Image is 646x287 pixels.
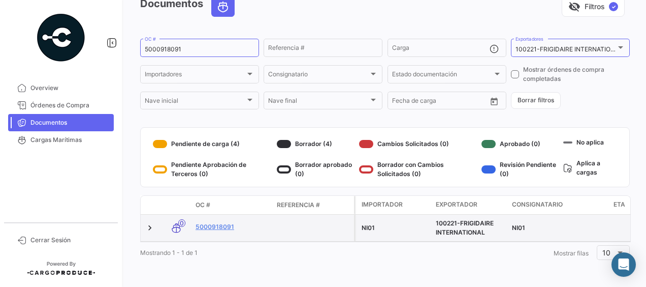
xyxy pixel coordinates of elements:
span: Consignatario [268,72,369,79]
span: Importador [362,200,403,209]
span: Mostrar filas [554,249,589,257]
mat-select-trigger: 100221-FRIGIDAIRE INTERNATIONAL [515,45,623,53]
div: NI01 [362,223,428,233]
a: Cargas Marítimas [8,131,114,149]
div: Pendiente de carga (4) [153,136,273,152]
span: Overview [30,83,110,93]
span: Consignatario [512,200,563,209]
a: 5000918091 [196,222,269,232]
span: Nave final [268,99,369,106]
div: Pendiente Aprobación de Terceros (0) [153,160,273,179]
div: Aprobado (0) [481,136,559,152]
span: Órdenes de Compra [30,101,110,110]
input: Desde [392,99,410,106]
div: Revisión Pendiente (0) [481,160,559,179]
span: Mostrando 1 - 1 de 1 [140,249,198,256]
span: 10 [602,248,610,257]
span: Mostrar órdenes de compra completadas [523,65,630,83]
span: NI01 [512,224,525,232]
span: Referencia # [277,200,320,210]
button: Open calendar [487,94,502,109]
span: Nave inicial [145,99,245,106]
div: Borrador (4) [277,136,355,152]
datatable-header-cell: OC # [191,196,273,214]
datatable-header-cell: Modo de Transporte [161,201,191,209]
span: 0 [178,219,185,227]
img: powered-by.png [36,12,86,63]
span: Cerrar Sesión [30,236,110,245]
a: Órdenes de Compra [8,97,114,114]
span: ✓ [609,2,618,11]
div: No aplica [563,136,617,149]
span: ETA [613,200,625,209]
span: Estado documentación [392,72,493,79]
div: 100221-FRIGIDAIRE INTERNATIONAL [436,219,504,237]
div: Aplica a cargas [563,157,617,179]
a: Overview [8,79,114,97]
span: OC # [196,200,210,210]
span: Documentos [30,118,110,127]
datatable-header-cell: Referencia # [273,196,354,214]
input: Hasta [417,99,463,106]
datatable-header-cell: Consignatario [508,196,609,214]
span: visibility_off [568,1,580,13]
a: Expand/Collapse Row [145,223,155,233]
a: Documentos [8,114,114,131]
datatable-header-cell: Importador [356,196,432,214]
div: Cambios Solicitados (0) [359,136,477,152]
div: Abrir Intercom Messenger [611,252,636,277]
button: Borrar filtros [511,92,561,109]
datatable-header-cell: Exportador [432,196,508,214]
span: Exportador [436,200,477,209]
div: Borrador aprobado (0) [277,160,355,179]
div: Borrador con Cambios Solicitados (0) [359,160,477,179]
span: Importadores [145,72,245,79]
span: Cargas Marítimas [30,135,110,145]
